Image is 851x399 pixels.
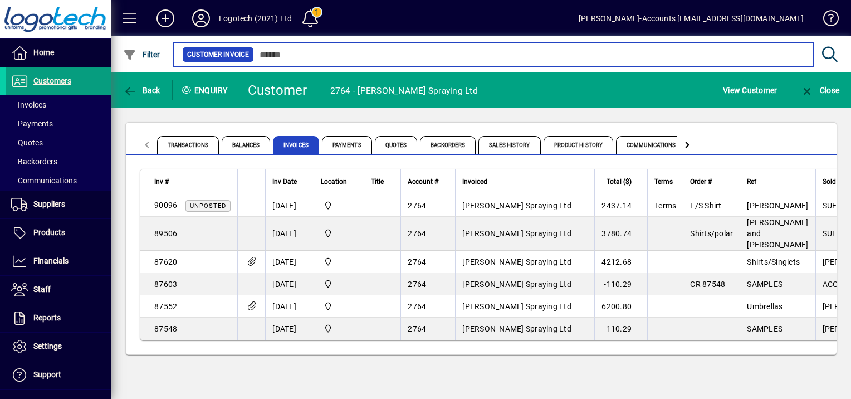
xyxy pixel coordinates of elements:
span: Balances [222,136,270,154]
td: [DATE] [265,194,314,217]
span: CR 87548 [690,280,725,289]
span: Inv Date [272,176,297,188]
a: Backorders [6,152,111,171]
span: Title [371,176,384,188]
td: [DATE] [265,217,314,251]
span: Invoices [11,100,46,109]
div: Account # [408,176,448,188]
span: Central [321,323,357,335]
div: Inv # [154,176,231,188]
a: Home [6,39,111,67]
span: Location [321,176,347,188]
span: Suppliers [33,199,65,208]
span: Payments [11,119,53,128]
td: 2437.14 [594,194,647,217]
span: Customer Invoice [187,49,249,60]
div: Enquiry [173,81,239,99]
a: Suppliers [6,191,111,218]
span: Home [33,48,54,57]
span: 2764 [408,280,426,289]
a: Products [6,219,111,247]
span: Support [33,370,61,379]
span: Communications [11,176,77,185]
span: Shirts/polar [690,229,733,238]
span: [PERSON_NAME] Spraying Ltd [462,302,571,311]
a: Invoices [6,95,111,114]
span: Staff [33,285,51,294]
span: Payments [322,136,372,154]
span: Products [33,228,65,237]
span: SAMPLES [747,324,782,333]
td: 6200.80 [594,295,647,318]
div: [PERSON_NAME]-Accounts [EMAIL_ADDRESS][DOMAIN_NAME] [579,9,804,27]
span: Close [800,86,839,95]
span: [PERSON_NAME] [747,201,808,210]
div: Ref [747,176,808,188]
td: [DATE] [265,318,314,340]
span: 2764 [408,201,426,210]
span: Backorders [11,157,57,166]
div: Total ($) [601,176,642,188]
td: 4212.68 [594,251,647,273]
div: Title [371,176,394,188]
td: [DATE] [265,251,314,273]
span: Filter [123,50,160,59]
div: Location [321,176,357,188]
span: [PERSON_NAME] Spraying Ltd [462,229,571,238]
span: [PERSON_NAME] Spraying Ltd [462,257,571,266]
button: Filter [120,45,163,65]
button: Close [798,80,842,100]
span: Account # [408,176,438,188]
span: Transactions [157,136,219,154]
td: -110.29 [594,273,647,295]
span: Terms [654,201,676,210]
span: Quotes [375,136,418,154]
span: 2764 [408,229,426,238]
span: Back [123,86,160,95]
div: Logotech (2021) Ltd [219,9,292,27]
a: Reports [6,304,111,332]
span: Reports [33,313,61,322]
a: Settings [6,333,111,361]
span: SUE [823,201,837,210]
span: Inv # [154,176,169,188]
a: Communications [6,171,111,190]
span: Customers [33,76,71,85]
span: 87548 [154,324,177,333]
span: 2764 [408,302,426,311]
span: Central [321,227,357,240]
span: Financials [33,256,69,265]
td: [DATE] [265,295,314,318]
span: Terms [654,176,673,188]
span: Total ($) [607,176,632,188]
span: Shirts/Singlets [747,257,800,266]
span: Invoiced [462,176,487,188]
span: Ref [747,176,756,188]
span: View Customer [723,81,777,99]
span: L/S Shirt [690,201,721,210]
span: Central [321,199,357,212]
span: Quotes [11,138,43,147]
span: Central [321,278,357,290]
span: Central [321,256,357,268]
button: View Customer [720,80,780,100]
div: Inv Date [272,176,307,188]
span: Unposted [190,202,226,210]
button: Profile [183,8,219,28]
app-page-header-button: Back [111,80,173,100]
div: Customer [248,81,307,99]
span: SUE [823,229,837,238]
span: 2764 [408,324,426,333]
span: Invoices [273,136,319,154]
span: 87603 [154,280,177,289]
div: 2764 - [PERSON_NAME] Spraying Ltd [330,82,478,100]
span: Umbrellas [747,302,782,311]
a: Support [6,361,111,389]
button: Add [148,8,183,28]
span: 90096 [154,201,177,210]
span: 89506 [154,229,177,238]
span: Settings [33,342,62,351]
span: [PERSON_NAME] Spraying Ltd [462,324,571,333]
div: Order # [690,176,733,188]
a: Staff [6,276,111,304]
